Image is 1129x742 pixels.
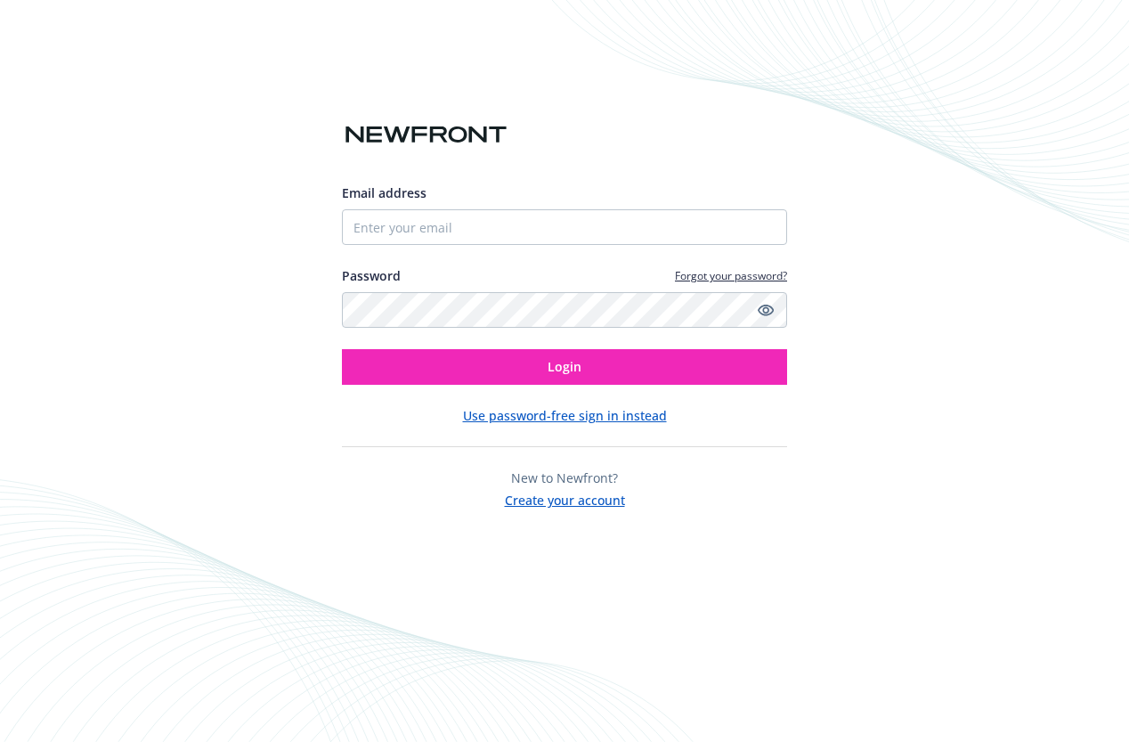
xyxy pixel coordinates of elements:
label: Password [342,266,401,285]
img: Newfront logo [342,119,510,151]
input: Enter your password [342,292,787,328]
button: Create your account [505,487,625,510]
span: Login [548,358,581,375]
a: Forgot your password? [675,268,787,283]
span: Email address [342,184,426,201]
span: New to Newfront? [511,469,618,486]
button: Login [342,349,787,385]
a: Show password [755,299,776,321]
input: Enter your email [342,209,787,245]
button: Use password-free sign in instead [463,406,667,425]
